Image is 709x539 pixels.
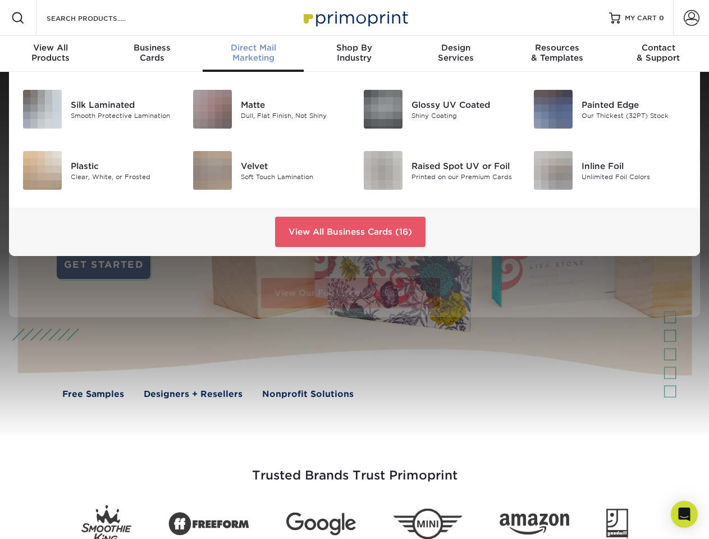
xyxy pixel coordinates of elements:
[500,514,569,535] img: Amazon
[506,43,607,63] div: & Templates
[101,43,202,53] span: Business
[261,278,440,308] a: View Our Full List of Products (28)
[203,43,304,53] span: Direct Mail
[45,11,155,25] input: SEARCH PRODUCTS.....
[506,43,607,53] span: Resources
[101,43,202,63] div: Cards
[659,14,664,22] span: 0
[101,36,202,72] a: BusinessCards
[26,441,683,496] h3: Trusted Brands Trust Primoprint
[405,36,506,72] a: DesignServices
[203,43,304,63] div: Marketing
[304,43,405,53] span: Shop By
[405,43,506,53] span: Design
[299,6,411,30] img: Primoprint
[506,36,607,72] a: Resources& Templates
[606,509,628,539] img: Goodwill
[405,43,506,63] div: Services
[203,36,304,72] a: Direct MailMarketing
[671,501,698,528] div: Open Intercom Messenger
[275,217,426,247] a: View All Business Cards (16)
[304,36,405,72] a: Shop ByIndustry
[304,43,405,63] div: Industry
[3,505,95,535] iframe: Google Customer Reviews
[286,513,356,536] img: Google
[625,13,657,23] span: MY CART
